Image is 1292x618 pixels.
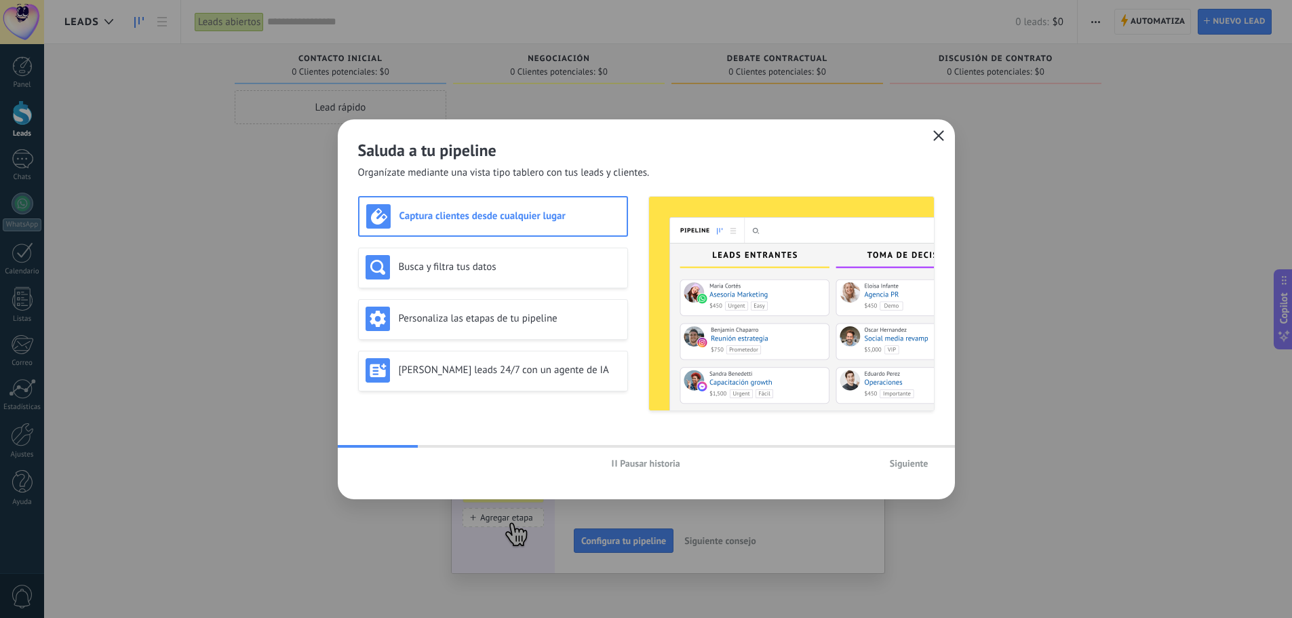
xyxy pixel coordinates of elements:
[358,140,935,161] h2: Saluda a tu pipeline
[399,312,621,325] h3: Personaliza las etapas de tu pipeline
[890,459,928,468] span: Siguiente
[358,166,650,180] span: Organízate mediante una vista tipo tablero con tus leads y clientes.
[399,210,620,223] h3: Captura clientes desde cualquier lugar
[399,364,621,376] h3: [PERSON_NAME] leads 24/7 con un agente de IA
[606,453,686,474] button: Pausar historia
[620,459,680,468] span: Pausar historia
[884,453,935,474] button: Siguiente
[399,260,621,273] h3: Busca y filtra tus datos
